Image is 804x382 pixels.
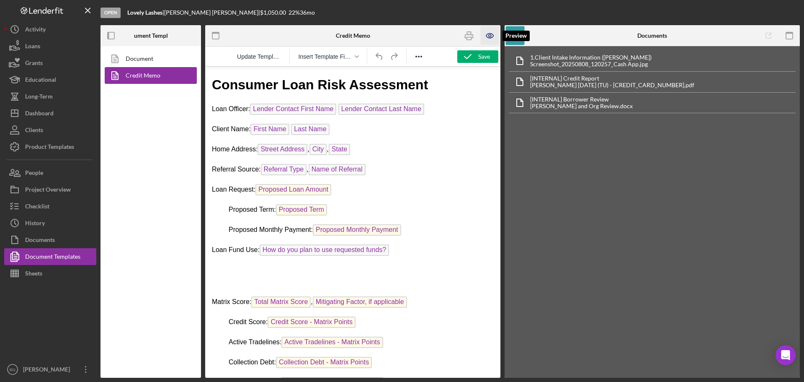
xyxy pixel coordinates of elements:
[25,105,54,124] div: Dashboard
[7,270,289,283] p: Active Tradelines:
[103,97,160,109] span: Name of Referral
[25,21,46,40] div: Activity
[52,77,102,88] span: Street Address
[4,215,96,231] button: History
[4,55,96,71] button: Grants
[105,50,193,67] a: Document
[71,290,167,301] span: Collection Debt - Matrix Points
[4,198,96,215] button: Checklist
[4,38,96,55] a: Loans
[4,164,96,181] button: People
[76,310,178,322] span: Bank Statements - Matrix Points
[4,265,96,282] button: Sheets
[530,82,694,88] div: [PERSON_NAME] [DATE] (TU) - [CREDIT_CARD_NUMBER].pdf
[205,67,500,378] iframe: Rich Text Area
[372,51,387,62] button: Undo
[25,55,43,73] div: Grants
[298,53,352,60] span: Insert Template Field
[124,32,178,39] b: Document Templates
[71,138,122,149] span: Proposed Term
[127,9,164,16] div: |
[7,310,289,324] p: Bank Statements:
[21,361,75,380] div: [PERSON_NAME]
[4,181,96,198] button: Project Overview
[108,230,202,241] span: Mitigating Factor, if applicable
[7,178,289,191] p: Loan Fund Use:
[7,250,289,263] p: Credit Score:
[300,9,315,16] div: 36 mo
[4,231,96,248] button: Documents
[4,361,96,378] button: BG[PERSON_NAME]
[289,9,300,16] div: 22 %
[530,61,652,68] div: Screenshot_20250808_120257_Cash App.jpg
[25,215,45,234] div: History
[25,138,74,157] div: Product Templates
[295,51,362,62] button: Insert Template Field
[56,97,102,109] span: Referral Type
[457,50,498,63] button: Save
[7,37,289,50] p: Loan Officer:
[530,96,633,103] div: [INTERNAL] Borrower Review
[7,138,289,151] p: Proposed Term:
[4,21,96,38] button: Activity
[4,88,96,105] button: Long-Term
[25,248,80,267] div: Document Templates
[105,67,193,84] a: Credit Memo
[54,178,184,189] span: How do you plan to use requested funds?
[7,9,289,28] h1: Consumer Loan Risk Assessment
[76,270,178,281] span: Active Tradelines - Matrix Points
[45,57,84,68] span: First Name
[4,122,96,138] button: Clients
[260,9,289,16] div: $1,050.00
[25,164,43,183] div: People
[234,51,284,62] button: Reset the template to the current product template value
[104,77,122,88] span: City
[4,248,96,265] a: Document Templates
[7,230,289,243] p: Matrix Score: ,
[336,32,370,39] b: Credit Memo
[4,105,96,122] button: Dashboard
[25,88,53,107] div: Long-Term
[50,117,126,129] span: Proposed Loan Amount
[100,8,121,18] div: Open
[412,51,426,62] button: Reveal or hide additional toolbar items
[530,103,633,109] div: [PERSON_NAME] and Org Review.docx
[7,97,289,111] p: Referral Source: ,
[478,50,490,63] div: Save
[7,77,289,91] p: Home Address: , ,
[637,32,667,39] b: Documents
[237,53,281,60] span: Update Template
[25,181,71,200] div: Project Overview
[86,57,124,68] span: Last Name
[530,75,694,82] div: [INTERNAL] Credit Report
[46,230,106,241] span: Total Matrix Score
[124,77,145,88] span: State
[10,367,15,372] text: BG
[62,250,150,261] span: Credit Score - Matrix Points
[25,231,55,250] div: Documents
[4,71,96,88] button: Educational
[25,265,42,284] div: Sheets
[776,345,796,365] div: Open Intercom Messenger
[4,138,96,155] button: Product Templates
[45,37,131,48] span: Lender Contact First Name
[127,9,162,16] b: Lovely Lashes
[108,158,196,169] span: Proposed Monthly Payment
[25,71,56,90] div: Educational
[25,198,49,217] div: Checklist
[387,51,401,62] button: Redo
[7,57,289,70] p: Client Name:
[7,290,289,304] p: Collection Debt:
